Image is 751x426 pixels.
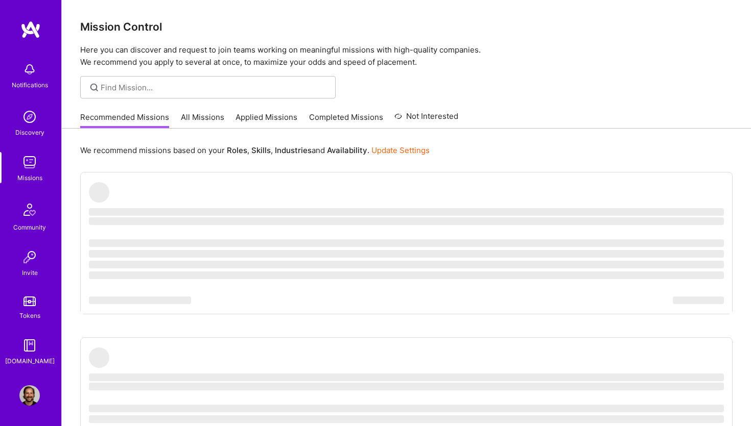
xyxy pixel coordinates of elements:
[227,145,247,155] b: Roles
[88,82,100,93] i: icon SearchGrey
[80,44,733,68] p: Here you can discover and request to join teams working on meaningful missions with high-quality ...
[24,296,36,306] img: tokens
[327,145,367,155] b: Availability
[15,127,44,138] div: Discovery
[19,247,40,267] img: Invite
[17,197,42,222] img: Community
[371,145,430,155] a: Update Settings
[309,112,383,129] a: Completed Missions
[17,172,42,183] div: Missions
[275,145,312,155] b: Industries
[101,82,328,93] input: Find Mission...
[19,385,40,406] img: User Avatar
[181,112,224,129] a: All Missions
[80,145,430,156] p: We recommend missions based on your , , and .
[19,335,40,356] img: guide book
[17,385,42,406] a: User Avatar
[19,59,40,80] img: bell
[12,80,48,90] div: Notifications
[251,145,271,155] b: Skills
[19,107,40,127] img: discovery
[22,267,38,278] div: Invite
[80,112,169,129] a: Recommended Missions
[394,110,458,129] a: Not Interested
[236,112,297,129] a: Applied Missions
[80,20,733,33] h3: Mission Control
[19,152,40,172] img: teamwork
[13,222,46,233] div: Community
[19,310,40,321] div: Tokens
[5,356,55,366] div: [DOMAIN_NAME]
[20,20,41,39] img: logo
